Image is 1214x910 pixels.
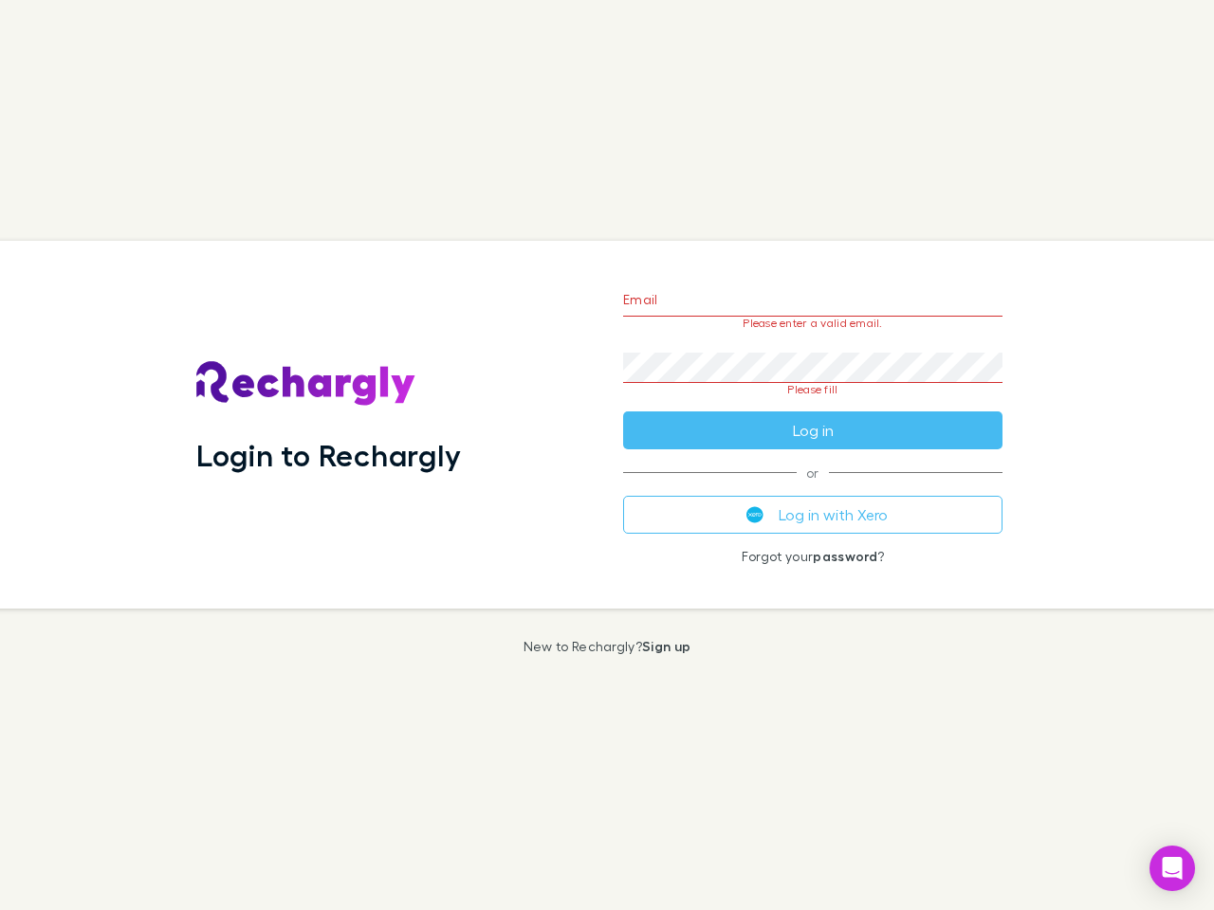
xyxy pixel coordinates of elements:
img: Rechargly's Logo [196,361,416,407]
button: Log in with Xero [623,496,1002,534]
button: Log in [623,411,1002,449]
p: Please fill [623,383,1002,396]
div: Open Intercom Messenger [1150,846,1195,891]
h1: Login to Rechargly [196,437,461,473]
p: Please enter a valid email. [623,317,1002,330]
img: Xero's logo [746,506,763,523]
p: New to Rechargly? [524,639,691,654]
a: password [813,548,877,564]
span: or [623,472,1002,473]
p: Forgot your ? [623,549,1002,564]
a: Sign up [642,638,690,654]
